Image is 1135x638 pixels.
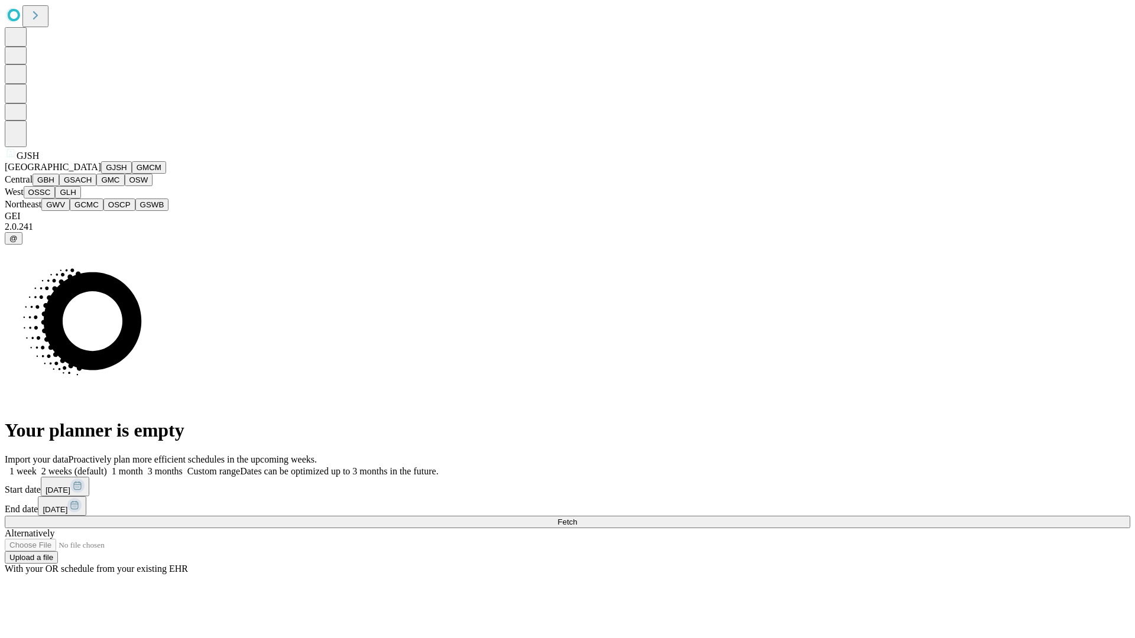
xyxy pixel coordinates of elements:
[112,466,143,476] span: 1 month
[70,198,103,211] button: GCMC
[55,186,80,198] button: GLH
[33,174,59,186] button: GBH
[46,486,70,494] span: [DATE]
[43,505,67,514] span: [DATE]
[9,466,37,476] span: 1 week
[41,198,70,211] button: GWV
[5,211,1130,222] div: GEI
[96,174,124,186] button: GMC
[41,477,89,496] button: [DATE]
[69,454,317,464] span: Proactively plan more efficient schedules in the upcoming weeks.
[557,517,577,526] span: Fetch
[5,162,101,172] span: [GEOGRAPHIC_DATA]
[5,222,1130,232] div: 2.0.241
[187,466,240,476] span: Custom range
[135,198,169,211] button: GSWB
[5,454,69,464] span: Import your data
[5,232,22,245] button: @
[5,187,24,197] span: West
[5,551,58,564] button: Upload a file
[5,419,1130,441] h1: Your planner is empty
[5,564,188,574] span: With your OR schedule from your existing EHR
[59,174,96,186] button: GSACH
[5,174,33,184] span: Central
[5,477,1130,496] div: Start date
[240,466,438,476] span: Dates can be optimized up to 3 months in the future.
[101,161,132,174] button: GJSH
[24,186,56,198] button: OSSC
[17,151,39,161] span: GJSH
[38,496,86,516] button: [DATE]
[103,198,135,211] button: OSCP
[5,528,54,538] span: Alternatively
[5,516,1130,528] button: Fetch
[148,466,183,476] span: 3 months
[5,199,41,209] span: Northeast
[9,234,18,243] span: @
[132,161,166,174] button: GMCM
[41,466,107,476] span: 2 weeks (default)
[125,174,153,186] button: OSW
[5,496,1130,516] div: End date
